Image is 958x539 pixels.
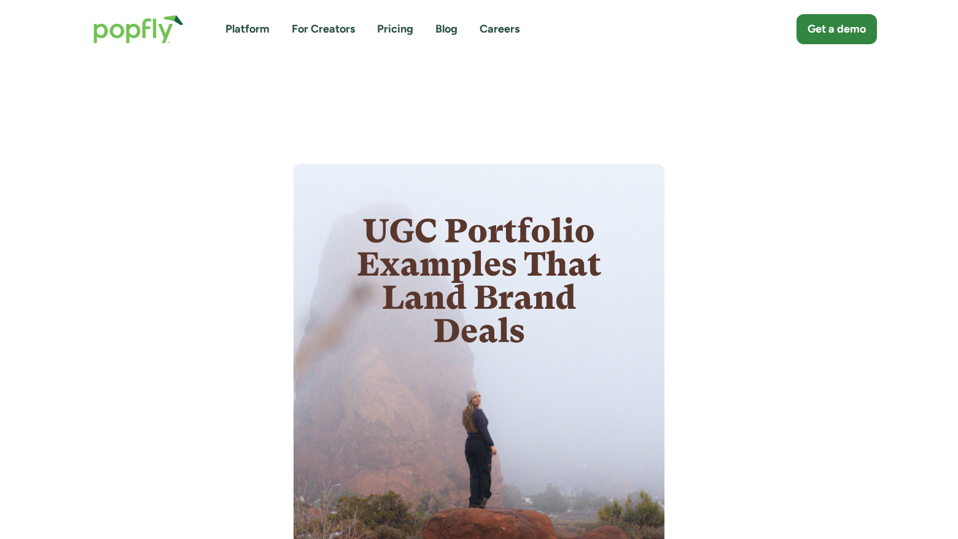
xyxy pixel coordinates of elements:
a: Get a demo [796,14,877,44]
a: Careers [480,21,520,37]
a: Platform [225,21,270,37]
div: Get a demo [808,21,866,37]
a: For Creators [292,21,355,37]
a: home [81,2,196,56]
a: Blog [435,21,458,37]
a: Pricing [377,21,413,37]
